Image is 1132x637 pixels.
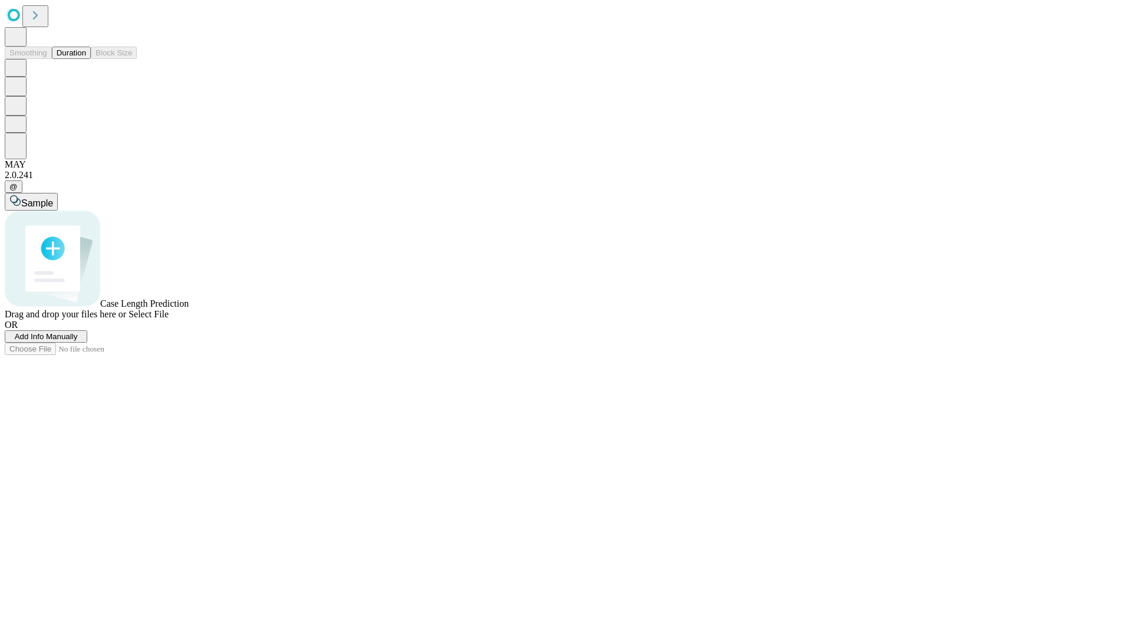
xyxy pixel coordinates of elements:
[129,309,169,319] span: Select File
[5,180,22,193] button: @
[15,332,78,341] span: Add Info Manually
[5,193,58,211] button: Sample
[5,159,1127,170] div: MAY
[5,170,1127,180] div: 2.0.241
[91,47,137,59] button: Block Size
[5,320,18,330] span: OR
[52,47,91,59] button: Duration
[5,330,87,343] button: Add Info Manually
[5,309,126,319] span: Drag and drop your files here or
[9,182,18,191] span: @
[5,47,52,59] button: Smoothing
[100,298,189,308] span: Case Length Prediction
[21,198,53,208] span: Sample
